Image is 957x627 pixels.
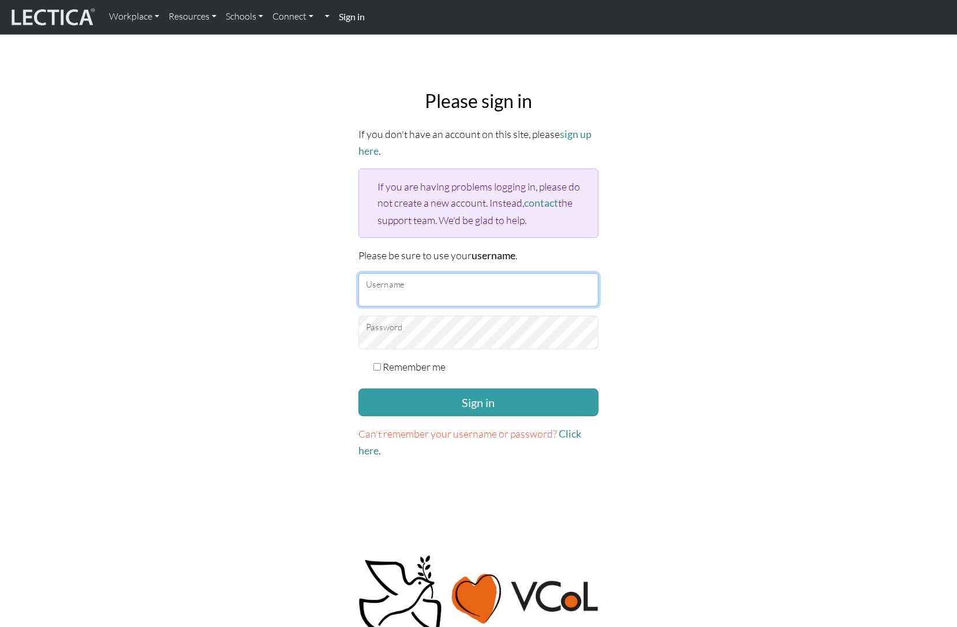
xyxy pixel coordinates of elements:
[524,197,558,209] a: contact
[358,90,599,112] h2: Please sign in
[358,247,599,264] p: Please be sure to use your .
[358,273,599,307] input: Username
[268,5,318,29] a: Connect
[9,6,95,28] img: lecticalive
[472,249,515,262] strong: username
[358,389,599,416] button: Sign in
[358,126,599,159] p: If you don't have an account on this site, please .
[358,427,557,440] span: Can't remember your username or password?
[104,5,164,29] a: Workplace
[358,426,599,459] p: .
[221,5,268,29] a: Schools
[358,169,599,237] div: If you are having problems logging in, please do not create a new account. Instead, the support t...
[164,5,221,29] a: Resources
[383,359,446,375] label: Remember me
[334,5,369,29] a: Sign in
[339,11,365,22] strong: Sign in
